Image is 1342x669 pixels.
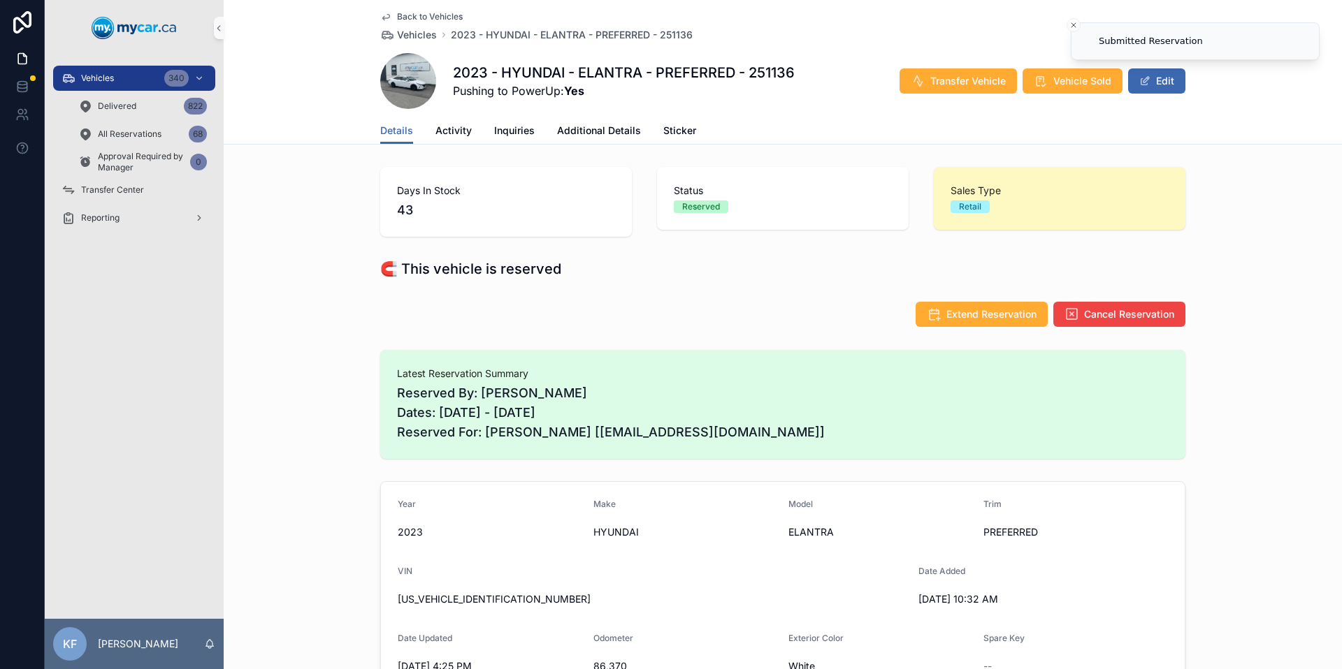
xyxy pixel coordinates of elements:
a: Delivered822 [70,94,215,119]
h1: 🧲 This vehicle is reserved [380,259,561,279]
a: All Reservations68 [70,122,215,147]
span: Extend Reservation [946,307,1037,321]
span: Date Added [918,566,965,576]
a: Back to Vehicles [380,11,463,22]
button: Edit [1128,68,1185,94]
span: Trim [983,499,1002,509]
p: [PERSON_NAME] [98,637,178,651]
span: Exterior Color [788,633,844,643]
span: [US_VEHICLE_IDENTIFICATION_NUMBER] [398,592,907,606]
div: scrollable content [45,56,224,249]
button: Extend Reservation [916,302,1048,327]
span: Activity [435,124,472,138]
span: Vehicle Sold [1053,74,1111,88]
span: Delivered [98,101,136,112]
a: Additional Details [557,118,641,146]
span: Cancel Reservation [1084,307,1174,321]
span: PREFERRED [983,525,1168,539]
span: VIN [398,566,412,576]
a: Vehicles340 [53,66,215,91]
a: Inquiries [494,118,535,146]
button: Cancel Reservation [1053,302,1185,327]
span: Approval Required by Manager [98,151,185,173]
button: Close toast [1067,18,1081,32]
span: [DATE] 10:32 AM [918,592,1103,606]
span: Status [674,184,892,198]
h1: 2023 - HYUNDAI - ELANTRA - PREFERRED - 251136 [453,63,795,82]
span: Make [593,499,616,509]
span: Days In Stock [397,184,615,198]
span: Reporting [81,212,120,223]
span: Reserved By: [PERSON_NAME] Dates: [DATE] - [DATE] Reserved For: [PERSON_NAME] [[EMAIL_ADDRESS][DO... [397,383,1169,442]
span: Pushing to PowerUp: [453,82,795,99]
span: Vehicles [81,73,114,84]
a: Approval Required by Manager0 [70,149,215,175]
a: Sticker [663,118,696,146]
span: Odometer [593,633,633,643]
a: Activity [435,118,472,146]
span: Sales Type [951,184,1169,198]
span: Additional Details [557,124,641,138]
span: Inquiries [494,124,535,138]
span: ELANTRA [788,525,972,539]
button: Transfer Vehicle [900,68,1017,94]
span: Latest Reservation Summary [397,367,1169,381]
span: 2023 [398,525,582,539]
span: HYUNDAI [593,525,778,539]
span: Date Updated [398,633,452,643]
a: Transfer Center [53,177,215,203]
button: Vehicle Sold [1023,68,1123,94]
span: Details [380,124,413,138]
div: Retail [959,200,981,213]
span: 43 [397,200,615,220]
a: Reporting [53,205,215,230]
span: Transfer Vehicle [930,74,1006,88]
div: 822 [184,98,207,115]
span: Sticker [663,124,696,138]
div: 0 [190,154,207,170]
img: App logo [92,17,177,39]
a: Vehicles [380,28,437,42]
a: Details [380,118,413,145]
span: KF [63,635,77,652]
span: Back to Vehicles [397,11,463,22]
span: Transfer Center [81,184,144,196]
div: 68 [189,126,207,142]
span: Model [788,499,813,509]
span: Spare Key [983,633,1025,643]
a: 2023 - HYUNDAI - ELANTRA - PREFERRED - 251136 [451,28,693,42]
span: Year [398,499,416,509]
div: Reserved [682,200,720,213]
span: Vehicles [397,28,437,42]
div: Submitted Reservation [1099,34,1203,48]
span: All Reservations [98,128,161,140]
strong: Yes [564,84,584,98]
div: 340 [164,70,189,87]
